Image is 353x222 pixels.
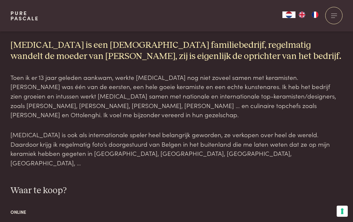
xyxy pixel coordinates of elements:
p: [MEDICAL_DATA] is ook als internationale speler heel belangrijk geworden, ze verkopen over heel d... [10,130,343,168]
h3: Waar te koop? [10,185,343,196]
a: PurePascale [10,10,39,21]
span: Online [10,209,26,215]
a: FR [309,11,322,18]
a: NL [282,11,295,18]
h3: [MEDICAL_DATA] is een [DEMOGRAPHIC_DATA] familiebedrijf, regelmatig wandelt de moeder van [PERSON... [10,40,343,62]
aside: Language selected: Nederlands [282,11,322,18]
p: Toen ik er 13 jaar geleden aankwam, werkte [MEDICAL_DATA] nog niet zoveel samen met keramisten. [... [10,73,343,120]
a: EN [295,11,309,18]
div: Language [282,11,295,18]
button: Uw voorkeuren voor toestemming voor trackingtechnologieën [337,206,348,217]
ul: Language list [295,11,322,18]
